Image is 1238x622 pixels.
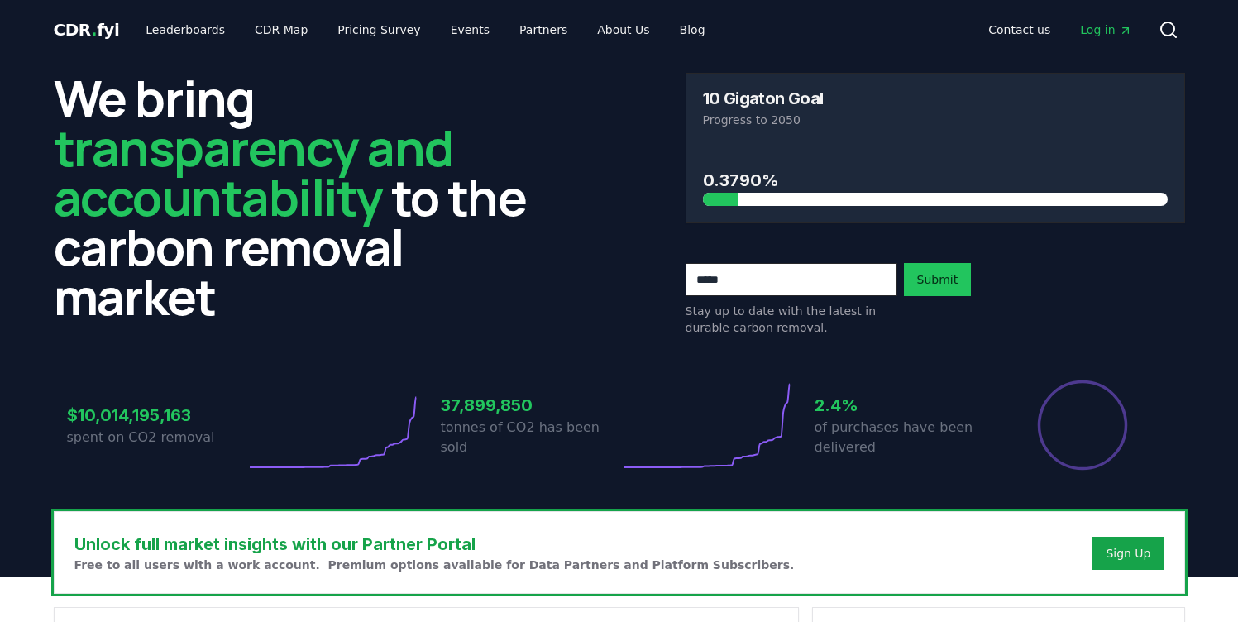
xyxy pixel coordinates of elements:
[703,90,824,107] h3: 10 Gigaton Goal
[54,113,453,231] span: transparency and accountability
[54,18,120,41] a: CDR.fyi
[975,15,1064,45] a: Contact us
[1106,545,1150,562] a: Sign Up
[54,73,553,321] h2: We bring to the carbon removal market
[67,428,246,447] p: spent on CO2 removal
[506,15,581,45] a: Partners
[441,418,619,457] p: tonnes of CO2 has been sold
[667,15,719,45] a: Blog
[1067,15,1145,45] a: Log in
[1092,537,1164,570] button: Sign Up
[67,403,246,428] h3: $10,014,195,163
[703,112,1168,128] p: Progress to 2050
[1036,379,1129,471] div: Percentage of sales delivered
[132,15,718,45] nav: Main
[975,15,1145,45] nav: Main
[132,15,238,45] a: Leaderboards
[74,532,795,557] h3: Unlock full market insights with our Partner Portal
[437,15,503,45] a: Events
[91,20,97,40] span: .
[441,393,619,418] h3: 37,899,850
[686,303,897,336] p: Stay up to date with the latest in durable carbon removal.
[74,557,795,573] p: Free to all users with a work account. Premium options available for Data Partners and Platform S...
[241,15,321,45] a: CDR Map
[324,15,433,45] a: Pricing Survey
[815,418,993,457] p: of purchases have been delivered
[904,263,972,296] button: Submit
[703,168,1168,193] h3: 0.3790%
[54,20,120,40] span: CDR fyi
[815,393,993,418] h3: 2.4%
[1080,22,1131,38] span: Log in
[584,15,662,45] a: About Us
